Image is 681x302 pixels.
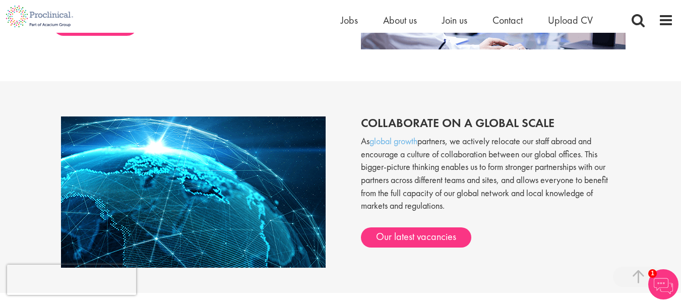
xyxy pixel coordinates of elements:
[548,14,593,27] a: Upload CV
[7,265,136,295] iframe: reCAPTCHA
[492,14,523,27] a: Contact
[361,135,621,222] p: As partners, we actively relocate our staff abroad and encourage a culture of collaboration betwe...
[383,14,417,27] a: About us
[648,269,657,278] span: 1
[361,227,471,248] a: Our latest vacancies
[648,269,678,299] img: Chatbot
[341,14,358,27] a: Jobs
[361,116,621,130] h2: Collaborate on a global scale
[442,14,467,27] a: Join us
[369,135,417,147] a: global growth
